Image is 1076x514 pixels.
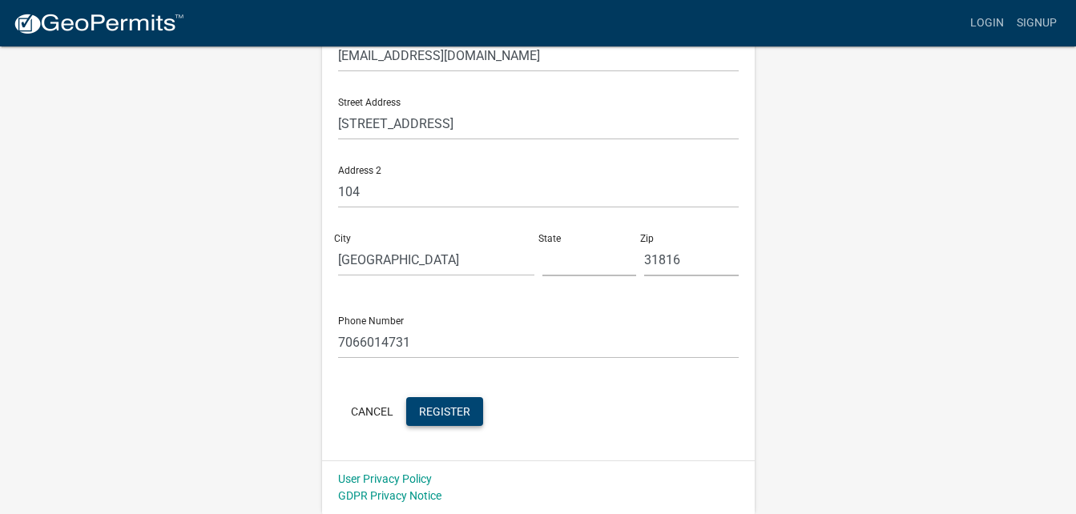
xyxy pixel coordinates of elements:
[338,397,406,426] button: Cancel
[338,489,441,502] a: GDPR Privacy Notice
[419,404,470,417] span: Register
[1010,8,1063,38] a: Signup
[964,8,1010,38] a: Login
[338,472,432,485] a: User Privacy Policy
[406,397,483,426] button: Register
